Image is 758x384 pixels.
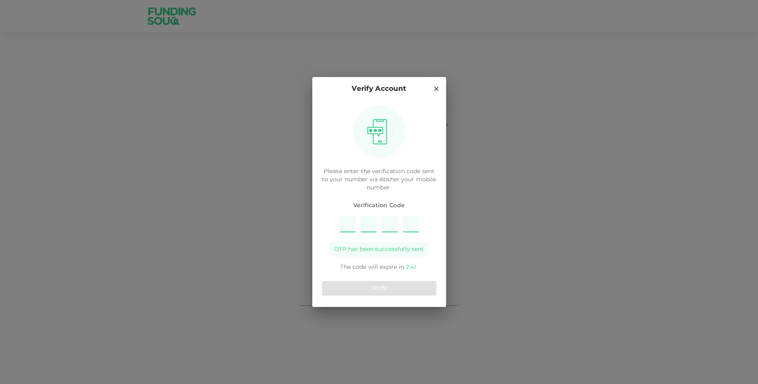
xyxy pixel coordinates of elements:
[361,216,377,232] input: Please enter OTP character 2
[382,216,398,232] input: Please enter OTP character 3
[322,202,436,210] span: Verification Code
[403,216,419,232] input: Please enter OTP character 4
[367,177,436,191] span: your mobile number
[340,264,404,270] span: The code will expire in
[406,264,416,270] span: 2 : 41
[339,216,356,232] input: Please enter OTP character 1
[334,245,424,253] span: OTP has been successfully sent
[364,119,390,145] img: otpImage
[322,167,436,192] p: Please enter the verification code sent to your number via Absher
[352,84,406,94] p: Verify Account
